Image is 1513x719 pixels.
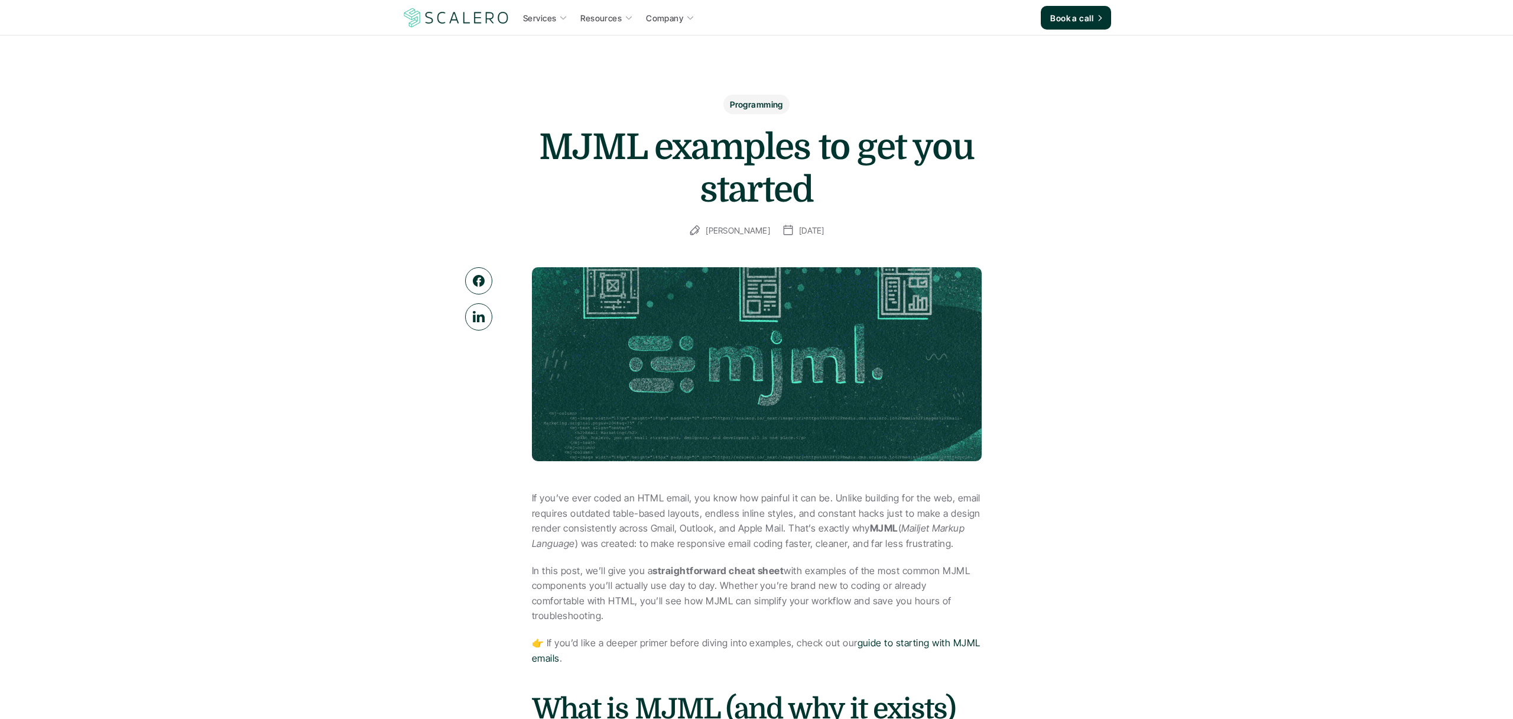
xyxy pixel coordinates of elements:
[580,12,622,24] p: Resources
[1041,6,1111,30] a: Book a call
[532,637,983,664] a: guide to starting with MJML emails
[532,636,981,666] p: 👉 If you’d like a deeper primer before diving into examples, check out our .
[532,563,981,624] p: In this post, we’ll give you a with examples of the most common MJML components you’ll actually u...
[402,7,511,29] img: Scalero company logotype
[730,98,783,111] p: Programming
[402,7,511,28] a: Scalero company logotype
[532,491,981,551] p: If you’ve ever coded an HTML email, you know how painful it can be. Unlike building for the web, ...
[1050,12,1093,24] p: Book a call
[870,522,898,534] strong: MJML
[646,12,683,24] p: Company
[520,126,993,211] h1: MJML examples to get you started
[652,565,784,577] strong: straightforward cheat sheet
[706,223,770,238] p: [PERSON_NAME]
[799,223,824,238] p: [DATE]
[523,12,556,24] p: Services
